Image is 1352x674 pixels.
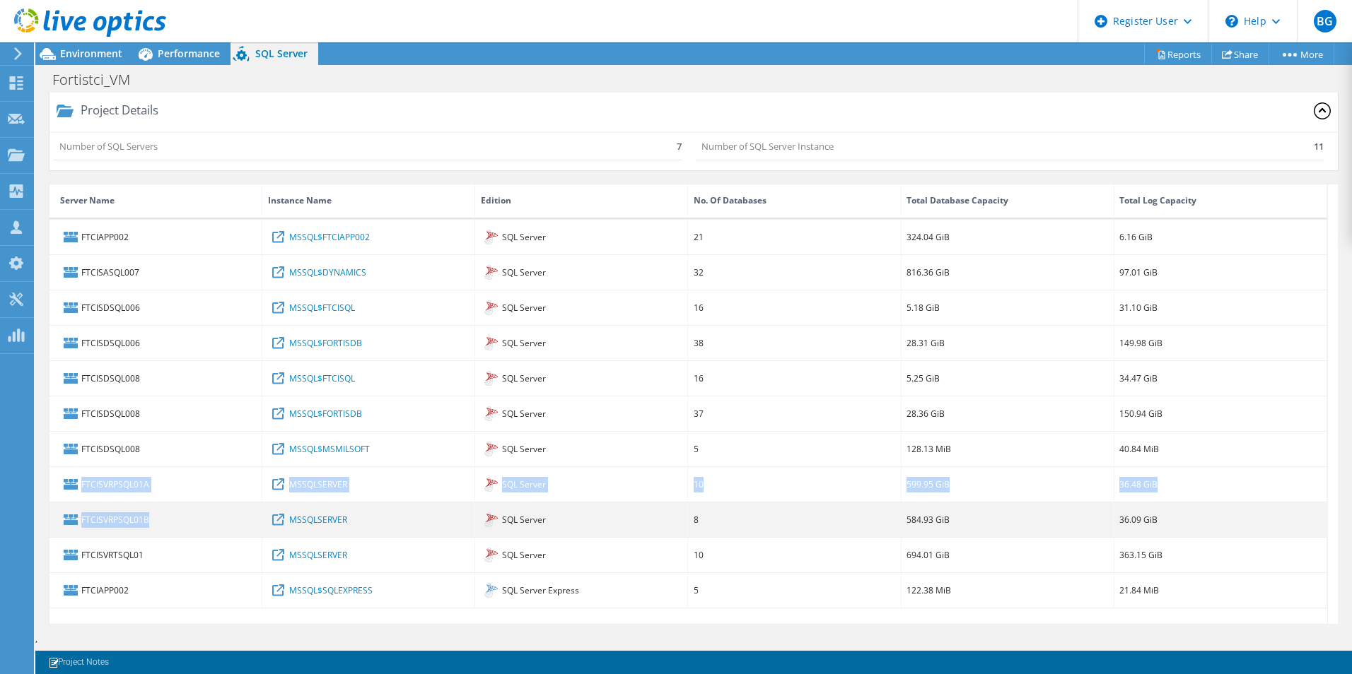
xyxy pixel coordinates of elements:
[49,220,262,254] div: FTCIAPP002
[49,502,262,537] div: FTCISVRPSQL01B
[1119,547,1162,562] div: 363.15 GiB
[1119,264,1158,280] div: 97.01 GiB
[49,255,262,290] div: FTCISASQL007
[1314,10,1336,32] span: BG
[694,582,699,598] div: 5
[475,538,688,572] div: SQL Server
[1119,476,1158,492] div: 36.48 GiB
[289,582,373,598] a: MSSQL$SQLEXPRESS
[289,547,347,562] a: MSSQLSERVER
[694,229,704,244] div: 21
[907,512,950,527] div: 584.93 GiB
[60,47,122,60] span: Environment
[1225,15,1238,28] svg: \n
[475,220,688,254] div: SQL Server
[907,441,951,456] div: 128.13 MiB
[694,264,704,280] div: 32
[49,290,262,325] div: FTCISDSQL006
[694,441,699,456] div: 5
[289,512,347,527] a: MSSQLSERVER
[677,138,682,154] p: 7
[475,573,688,608] div: SQL Server Express
[475,432,688,466] div: SQL Server
[475,396,688,431] div: SQL Server
[907,300,940,315] div: 5.18 GiB
[49,573,262,608] div: FTCIAPP002
[289,300,355,315] a: MSSQL$FTCISQL
[694,512,699,527] div: 8
[1119,582,1159,598] div: 21.84 MiB
[907,582,951,598] div: 122.38 MiB
[694,192,767,209] div: No. Of Databases
[907,406,945,421] div: 28.36 GiB
[35,90,1352,646] div: ,
[49,432,262,466] div: FTCISDSQL008
[49,361,262,396] div: FTCISDSQL008
[694,335,704,350] div: 38
[289,441,370,456] a: MSSQL$MSMILSOFT
[289,229,370,244] a: MSSQL$FTCIAPP002
[475,290,688,325] div: SQL Server
[49,538,262,572] div: FTCISVRTSQL01
[694,300,704,315] div: 16
[49,326,262,360] div: FTCISDSQL006
[1314,138,1324,154] p: 11
[289,406,362,421] a: MSSQL$FORTISDB
[1119,512,1158,527] div: 36.09 GiB
[907,335,945,350] div: 28.31 GiB
[701,138,834,154] p: Number of SQL Server Instance
[59,138,158,154] p: Number of SQL Servers
[289,370,355,386] a: MSSQL$FTCISQL
[1211,43,1269,65] a: Share
[1119,441,1159,456] div: 40.84 MiB
[289,264,366,280] a: MSSQL$DYNAMICS
[907,192,1008,209] div: Total Database Capacity
[475,326,688,360] div: SQL Server
[907,264,950,280] div: 816.36 GiB
[158,47,220,60] span: Performance
[38,654,119,671] a: Project Notes
[289,335,362,350] a: MSSQL$FORTISDB
[475,467,688,502] div: SQL Server
[49,396,262,431] div: FTCISDSQL008
[694,406,704,421] div: 37
[1119,229,1153,244] div: 6.16 GiB
[46,72,152,88] h1: Fortistci_VM
[475,361,688,396] div: SQL Server
[268,192,332,209] div: Instance Name
[1119,192,1196,209] div: Total Log Capacity
[49,467,262,502] div: FTCISVRPSQL01A
[255,47,308,60] span: SQL Server
[1119,406,1162,421] div: 150.94 GiB
[907,370,940,386] div: 5.25 GiB
[1119,335,1162,350] div: 149.98 GiB
[907,547,950,562] div: 694.01 GiB
[481,192,511,209] div: Edition
[475,502,688,537] div: SQL Server
[60,192,115,209] div: Server Name
[289,476,347,492] a: MSSQLSERVER
[1119,300,1158,315] div: 31.10 GiB
[1144,43,1212,65] a: Reports
[907,229,950,244] div: 324.04 GiB
[475,255,688,290] div: SQL Server
[907,476,950,492] div: 599.95 GiB
[1119,370,1158,386] div: 34.47 GiB
[694,547,704,562] div: 10
[1269,43,1334,65] a: More
[694,370,704,386] div: 16
[694,476,704,492] div: 10
[74,106,158,115] div: Project Details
